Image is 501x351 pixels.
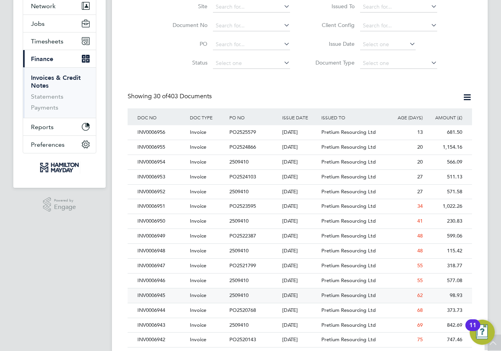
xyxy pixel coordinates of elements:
[280,274,320,288] div: [DATE]
[425,229,464,243] div: 599.06
[360,20,437,31] input: Search for...
[280,214,320,229] div: [DATE]
[190,218,206,224] span: Invoice
[321,307,376,313] span: Pretium Resourcing Ltd
[31,20,45,27] span: Jobs
[23,67,96,118] div: Finance
[135,244,188,258] div: INV0006948
[321,173,376,180] span: Pretium Resourcing Ltd
[135,303,188,318] div: INV0006944
[417,203,423,209] span: 34
[360,2,437,13] input: Search for...
[23,161,96,174] a: Go to home page
[162,40,207,47] label: PO
[135,199,188,214] div: INV0006951
[162,59,207,66] label: Status
[425,125,464,140] div: 681.50
[360,58,437,69] input: Select one
[227,108,280,126] div: PO NO
[135,185,188,199] div: INV0006952
[425,303,464,318] div: 373.73
[280,244,320,258] div: [DATE]
[425,259,464,273] div: 318.77
[135,229,188,243] div: INV0006949
[135,288,188,303] div: INV0006945
[31,2,56,10] span: Network
[321,336,376,343] span: Pretium Resourcing Ltd
[23,15,96,32] button: Jobs
[229,158,249,165] span: 2509410
[417,232,423,239] span: 48
[135,333,188,347] div: INV0006942
[229,292,249,299] span: 2509410
[190,322,206,328] span: Invoice
[425,288,464,303] div: 98.93
[31,93,63,100] a: Statements
[229,277,249,284] span: 2509410
[425,170,464,184] div: 511.13
[135,214,188,229] div: INV0006950
[310,59,355,66] label: Document Type
[417,188,423,195] span: 27
[280,185,320,199] div: [DATE]
[31,123,54,131] span: Reports
[128,92,213,101] div: Showing
[213,58,290,69] input: Select one
[190,336,206,343] span: Invoice
[162,22,207,29] label: Document No
[23,32,96,50] button: Timesheets
[39,161,80,174] img: hamiltonmayday-logo-retina.png
[321,158,376,165] span: Pretium Resourcing Ltd
[23,50,96,67] button: Finance
[417,292,423,299] span: 62
[310,22,355,29] label: Client Config
[425,244,464,258] div: 115.42
[135,140,188,155] div: INV0006955
[280,155,320,169] div: [DATE]
[229,336,256,343] span: PO2520143
[213,20,290,31] input: Search for...
[319,108,385,126] div: ISSUED TO
[321,322,376,328] span: Pretium Resourcing Ltd
[321,247,376,254] span: Pretium Resourcing Ltd
[280,125,320,140] div: [DATE]
[190,173,206,180] span: Invoice
[135,274,188,288] div: INV0006946
[153,92,168,100] span: 30 of
[135,108,188,126] div: DOC NO
[425,333,464,347] div: 747.46
[229,232,256,239] span: PO2522387
[23,118,96,135] button: Reports
[23,136,96,153] button: Preferences
[280,140,320,155] div: [DATE]
[321,277,376,284] span: Pretium Resourcing Ltd
[213,2,290,13] input: Search for...
[417,173,423,180] span: 27
[213,39,290,50] input: Search for...
[229,262,256,269] span: PO2521799
[280,303,320,318] div: [DATE]
[43,197,76,212] a: Powered byEngage
[417,262,423,269] span: 55
[321,188,376,195] span: Pretium Resourcing Ltd
[229,173,256,180] span: PO2524103
[417,144,423,150] span: 20
[425,155,464,169] div: 566.09
[280,170,320,184] div: [DATE]
[280,229,320,243] div: [DATE]
[425,274,464,288] div: 577.08
[280,318,320,333] div: [DATE]
[190,262,206,269] span: Invoice
[190,247,206,254] span: Invoice
[280,288,320,303] div: [DATE]
[321,144,376,150] span: Pretium Resourcing Ltd
[417,307,423,313] span: 68
[321,292,376,299] span: Pretium Resourcing Ltd
[280,333,320,347] div: [DATE]
[321,262,376,269] span: Pretium Resourcing Ltd
[280,259,320,273] div: [DATE]
[190,307,206,313] span: Invoice
[229,247,249,254] span: 2509410
[135,318,188,333] div: INV0006943
[425,214,464,229] div: 230.83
